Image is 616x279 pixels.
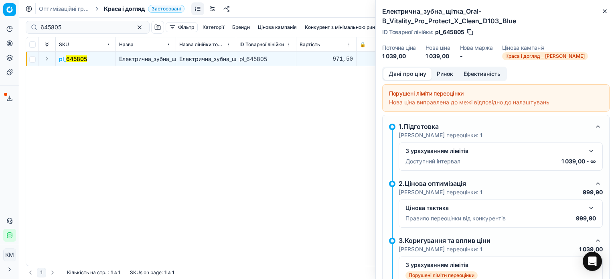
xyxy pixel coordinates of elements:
[360,41,366,48] span: 🔒
[409,272,474,279] p: Порушені ліміти переоцінки
[119,41,134,48] span: Назва
[48,268,57,277] button: Go to next page
[42,54,52,63] button: Expand
[389,98,603,106] div: Нова ціна виправлена до межі відповідно до налаштувань
[229,22,253,32] button: Бренди
[130,269,163,276] span: SKUs on page :
[399,236,590,245] div: 3.Коригування та вплив ціни
[104,5,184,13] span: Краса і доглядЗастосовані
[405,204,583,212] div: Цінова тактика
[405,147,583,155] div: З урахуванням лімітів
[179,41,225,48] span: Назва лінійки товарів
[399,188,482,196] p: [PERSON_NAME] переоцінки:
[405,214,506,222] p: Правило переоцінки від конкурентів
[480,189,482,196] strong: 1
[458,68,506,80] button: Ефективність
[576,214,596,222] p: 999,90
[382,6,610,26] h2: Електрична_зубна_щітка_Оral-B_Vitality_Pro_Protect_X_Clean_D103_Blue
[460,45,493,51] dt: Нова маржа
[300,41,320,48] span: Вартість
[119,55,311,62] span: Електрична_зубна_щітка_Оral-B_Vitality_Pro_Protect_X_Clean_D103_Blue
[583,188,603,196] p: 999,90
[302,22,408,32] button: Конкурент з мінімальною ринковою ціною
[405,157,460,165] p: Доступний інтервал
[59,55,87,63] button: pl_645805
[399,179,590,188] div: 2.Цінова оптимізація
[179,55,233,63] div: Електрична_зубна_щітка_Оral-B_Vitality_Pro_Protect_X_Clean_D103_Blue
[561,157,596,165] p: 1 039,00 - ∞
[382,45,416,51] dt: Поточна ціна
[41,23,128,31] input: Пошук по SKU або назві
[59,41,69,48] span: SKU
[26,268,35,277] button: Go to previous page
[300,55,353,63] div: 971,50
[59,55,87,63] span: pl_
[39,5,184,13] nav: breadcrumb
[239,41,284,48] span: ID Товарної лінійки
[382,52,416,60] dd: 1 039,00
[104,5,145,13] span: Краса і догляд
[502,52,588,60] span: Краса і догляд _ [PERSON_NAME]
[502,45,588,51] dt: Цінова кампанія
[164,269,166,276] strong: 1
[3,248,16,261] button: КM
[66,55,87,62] mark: 645805
[114,269,117,276] strong: з
[37,268,46,277] button: 1
[435,28,464,36] span: pl_645805
[389,90,603,98] div: Порушені ліміти переоцінки
[239,55,293,63] div: pl_645805
[166,22,198,32] button: Фільтр
[39,5,90,13] a: Оптимізаційні групи
[199,22,227,32] button: Категорії
[67,269,120,276] div: :
[118,269,120,276] strong: 1
[426,52,450,60] dd: 1 039,00
[432,68,458,80] button: Ринок
[426,45,450,51] dt: Нова ціна
[399,245,482,253] p: [PERSON_NAME] переоцінки:
[26,268,57,277] nav: pagination
[480,132,482,138] strong: 1
[383,68,432,80] button: Дані про ціну
[111,269,113,276] strong: 1
[583,252,602,271] div: Open Intercom Messenger
[67,269,106,276] span: Кількість на стр.
[579,245,603,253] p: 1 039,00
[255,22,300,32] button: Цінова кампанія
[382,29,434,35] span: ID Товарної лінійки :
[399,122,590,131] div: 1.Підготовка
[42,40,52,49] button: Expand all
[480,246,482,253] strong: 1
[148,5,184,13] span: Застосовані
[172,269,174,276] strong: 1
[399,131,482,139] p: [PERSON_NAME] переоцінки:
[460,52,493,60] dd: -
[168,269,170,276] strong: з
[4,249,16,261] span: КM
[405,261,583,269] div: З урахуванням лімітів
